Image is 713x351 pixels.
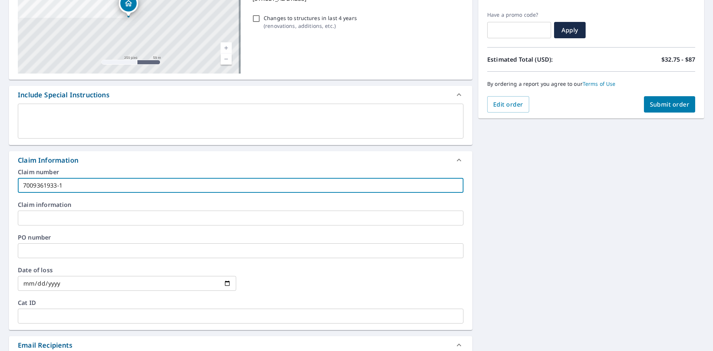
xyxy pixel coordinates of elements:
[18,267,236,273] label: Date of loss
[644,96,696,113] button: Submit order
[9,86,472,104] div: Include Special Instructions
[493,100,523,108] span: Edit order
[560,26,580,34] span: Apply
[18,234,463,240] label: PO number
[487,55,591,64] p: Estimated Total (USD):
[487,12,551,18] label: Have a promo code?
[18,169,463,175] label: Claim number
[18,90,110,100] div: Include Special Instructions
[264,22,357,30] p: ( renovations, additions, etc. )
[661,55,695,64] p: $32.75 - $87
[264,14,357,22] p: Changes to structures in last 4 years
[221,42,232,53] a: Nivel actual 17, ampliar
[18,155,78,165] div: Claim Information
[18,340,72,350] div: Email Recipients
[650,100,690,108] span: Submit order
[9,151,472,169] div: Claim Information
[18,202,463,208] label: Claim information
[487,81,695,87] p: By ordering a report you agree to our
[221,53,232,65] a: Nivel actual 17, alejar
[487,96,529,113] button: Edit order
[554,22,586,38] button: Apply
[583,80,616,87] a: Terms of Use
[18,300,463,306] label: Cat ID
